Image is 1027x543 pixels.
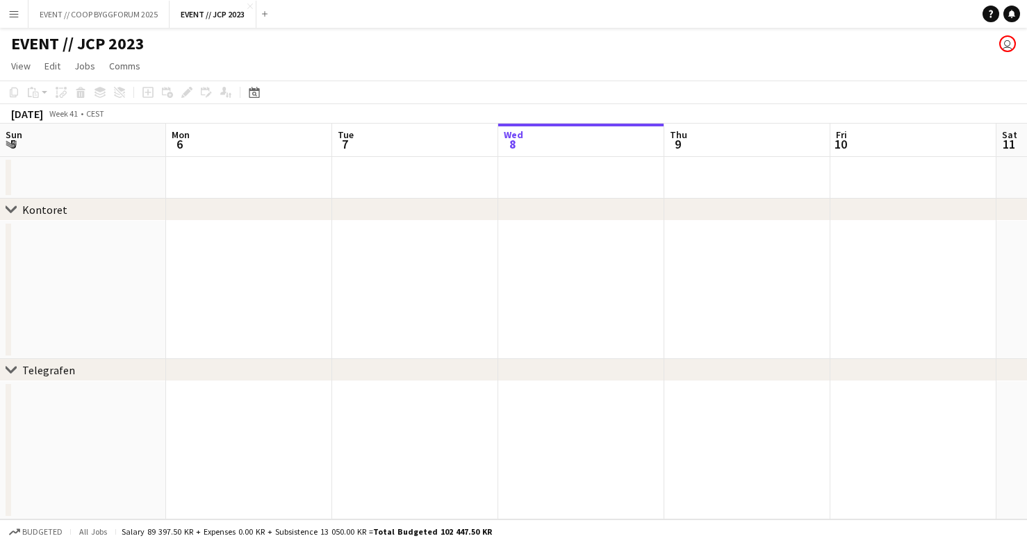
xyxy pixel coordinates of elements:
[670,128,687,141] span: Thu
[170,136,190,152] span: 6
[11,60,31,72] span: View
[7,524,65,540] button: Budgeted
[6,128,22,141] span: Sun
[834,136,847,152] span: 10
[22,363,75,377] div: Telegrafen
[336,136,354,152] span: 7
[1000,136,1017,152] span: 11
[76,526,110,537] span: All jobs
[3,136,22,152] span: 5
[504,128,523,141] span: Wed
[22,203,67,217] div: Kontoret
[44,60,60,72] span: Edit
[69,57,101,75] a: Jobs
[28,1,170,28] button: EVENT // COOP BYGGFORUM 2025
[74,60,95,72] span: Jobs
[104,57,146,75] a: Comms
[373,526,492,537] span: Total Budgeted 102 447.50 KR
[39,57,66,75] a: Edit
[502,136,523,152] span: 8
[11,33,145,54] h1: EVENT // JCP 2023
[999,35,1016,52] app-user-avatar: Rikke Bjørneng
[172,128,190,141] span: Mon
[1002,128,1017,141] span: Sat
[6,57,36,75] a: View
[338,128,354,141] span: Tue
[122,526,492,537] div: Salary 89 397.50 KR + Expenses 0.00 KR + Subsistence 13 050.00 KR =
[86,108,104,119] div: CEST
[22,527,63,537] span: Budgeted
[170,1,256,28] button: EVENT // JCP 2023
[109,60,140,72] span: Comms
[836,128,847,141] span: Fri
[11,107,43,121] div: [DATE]
[668,136,687,152] span: 9
[46,108,81,119] span: Week 41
